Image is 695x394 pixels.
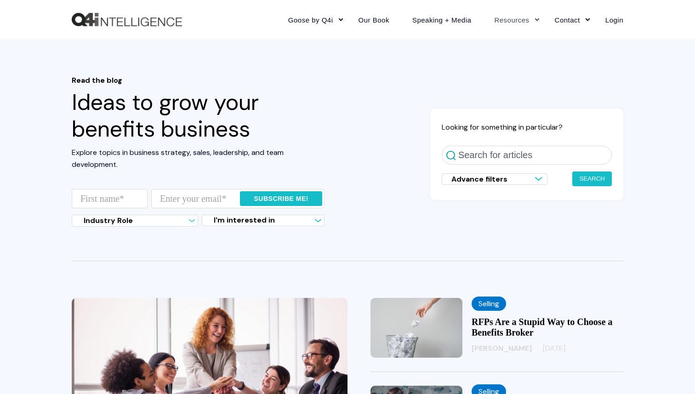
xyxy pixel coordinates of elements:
span: Read the blog [72,76,325,85]
h2: Looking for something in particular? [442,122,612,132]
label: Selling [472,297,506,311]
img: RFPs Are a Stupid Way to Choose a Benefits Broker [370,298,462,358]
h1: Ideas to grow your benefits business [72,76,325,142]
input: First name* [72,189,148,208]
span: Advance filters [451,174,507,184]
a: Back to Home [72,13,182,27]
button: Search [572,171,612,186]
input: Enter your email* [151,189,325,208]
span: Explore topics in business strategy, sales, leadership, and team development. [72,148,284,169]
a: RFPs Are a Stupid Way to Choose a Benefits Broker [472,317,613,337]
input: Search for articles [442,146,612,165]
span: [DATE] [543,343,565,353]
input: Subscribe me! [240,191,322,206]
span: [PERSON_NAME] [472,343,532,353]
img: Q4intelligence, LLC logo [72,13,182,27]
span: I'm interested in [214,215,275,225]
